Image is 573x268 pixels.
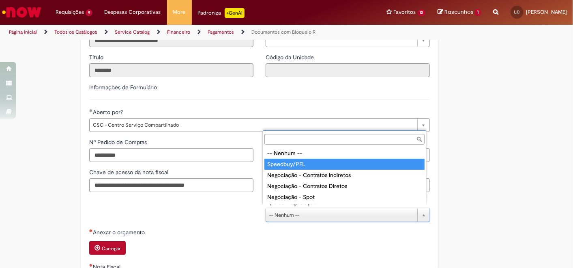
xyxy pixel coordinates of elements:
[264,181,425,192] div: Negociação - Contratos Diretos
[263,146,426,204] ul: Tipo de Negociação
[264,159,425,170] div: Speedbuy/PFL
[264,192,425,203] div: Negociação - Spot
[264,148,425,159] div: -- Nenhum --
[264,170,425,181] div: Negociação - Contratos Indiretos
